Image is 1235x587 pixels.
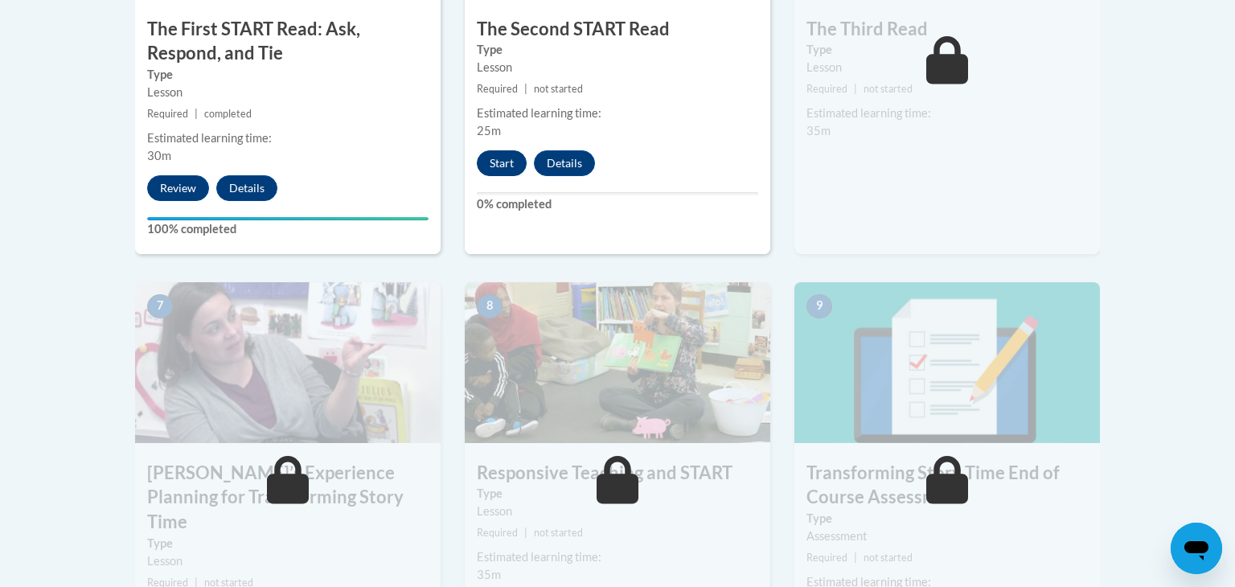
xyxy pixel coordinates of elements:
[854,552,857,564] span: |
[477,294,503,318] span: 8
[806,510,1088,527] label: Type
[477,41,758,59] label: Type
[147,129,429,147] div: Estimated learning time:
[534,150,595,176] button: Details
[147,552,429,570] div: Lesson
[806,59,1088,76] div: Lesson
[147,108,188,120] span: Required
[477,83,518,95] span: Required
[465,17,770,42] h3: The Second START Read
[147,84,429,101] div: Lesson
[806,41,1088,59] label: Type
[477,124,501,138] span: 25m
[147,66,429,84] label: Type
[794,282,1100,443] img: Course Image
[477,105,758,122] div: Estimated learning time:
[204,108,252,120] span: completed
[477,548,758,566] div: Estimated learning time:
[477,503,758,520] div: Lesson
[477,59,758,76] div: Lesson
[465,282,770,443] img: Course Image
[477,527,518,539] span: Required
[1171,523,1222,574] iframe: Button to launch messaging window
[147,294,173,318] span: 7
[135,461,441,535] h3: [PERSON_NAME]’s Experience Planning for Transforming Story Time
[465,461,770,486] h3: Responsive Teaching and START
[864,552,913,564] span: not started
[806,83,847,95] span: Required
[806,294,832,318] span: 9
[135,282,441,443] img: Course Image
[524,527,527,539] span: |
[854,83,857,95] span: |
[806,124,831,138] span: 35m
[477,195,758,213] label: 0% completed
[477,150,527,176] button: Start
[477,485,758,503] label: Type
[147,217,429,220] div: Your progress
[147,175,209,201] button: Review
[135,17,441,67] h3: The First START Read: Ask, Respond, and Tie
[534,83,583,95] span: not started
[216,175,277,201] button: Details
[147,220,429,238] label: 100% completed
[794,17,1100,42] h3: The Third Read
[147,535,429,552] label: Type
[147,149,171,162] span: 30m
[477,568,501,581] span: 35m
[195,108,198,120] span: |
[806,552,847,564] span: Required
[794,461,1100,511] h3: Transforming Story Time End of Course Assessment
[524,83,527,95] span: |
[864,83,913,95] span: not started
[806,105,1088,122] div: Estimated learning time:
[534,527,583,539] span: not started
[806,527,1088,545] div: Assessment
